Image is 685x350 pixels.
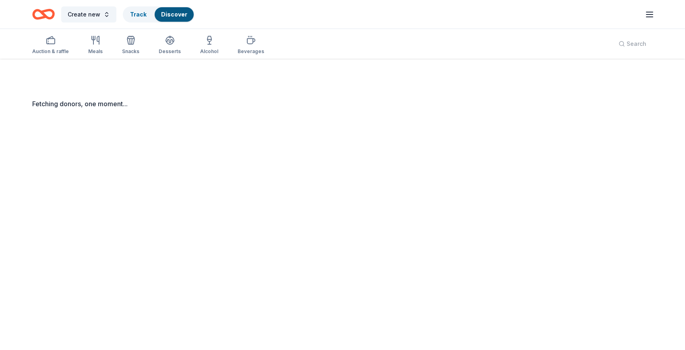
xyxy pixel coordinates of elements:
[200,32,218,59] button: Alcohol
[88,48,103,55] div: Meals
[159,48,181,55] div: Desserts
[32,99,653,109] div: Fetching donors, one moment...
[122,32,139,59] button: Snacks
[200,48,218,55] div: Alcohol
[159,32,181,59] button: Desserts
[238,48,264,55] div: Beverages
[161,11,187,18] a: Discover
[61,6,116,23] button: Create new
[32,48,69,55] div: Auction & raffle
[238,32,264,59] button: Beverages
[32,32,69,59] button: Auction & raffle
[88,32,103,59] button: Meals
[123,6,195,23] button: TrackDiscover
[68,10,100,19] span: Create new
[32,5,55,24] a: Home
[122,48,139,55] div: Snacks
[130,11,147,18] a: Track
